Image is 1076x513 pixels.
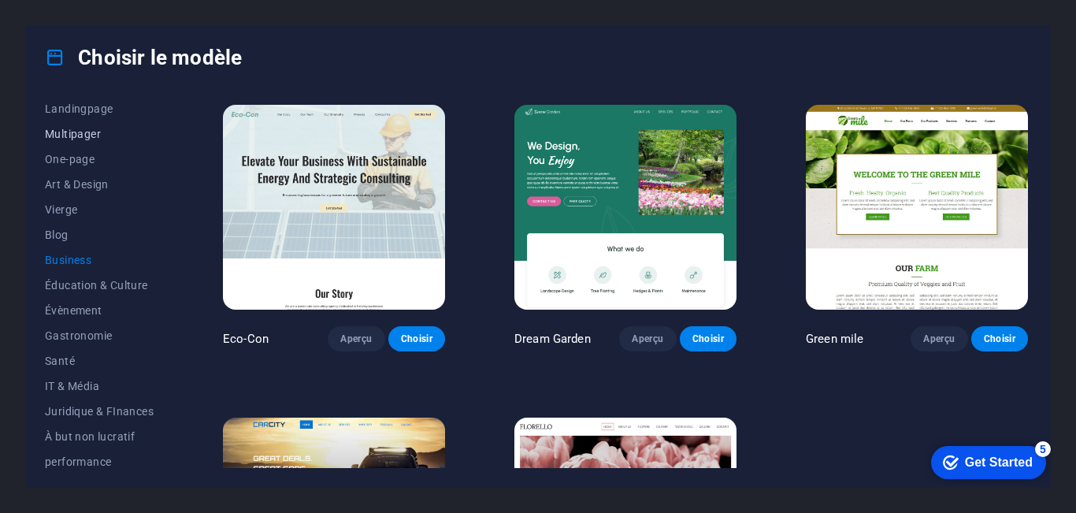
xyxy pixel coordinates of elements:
button: Choisir [388,326,445,351]
div: Get Started [46,17,114,32]
img: Dream Garden [514,105,737,310]
button: Choisir [971,326,1028,351]
span: Évènement [45,304,154,317]
button: Aperçu [328,326,384,351]
button: Vierge [45,197,154,222]
span: Landingpage [45,102,154,115]
p: Dream Garden [514,331,591,347]
div: Get Started 5 items remaining, 0% complete [13,8,128,41]
button: Landingpage [45,96,154,121]
span: performance [45,455,154,468]
span: Choisir [401,333,432,345]
h4: Choisir le modèle [45,45,242,70]
button: Évènement [45,298,154,323]
span: Multipager [45,128,154,140]
button: Multipager [45,121,154,147]
span: Aperçu [632,333,663,345]
button: Éducation & Culture [45,273,154,298]
div: 5 [117,3,132,19]
img: Eco-Con [223,105,445,310]
button: Blog [45,222,154,247]
button: Business [45,247,154,273]
button: performance [45,449,154,474]
button: One-page [45,147,154,172]
span: IT & Média [45,380,154,392]
span: Santé [45,355,154,367]
button: Gastronomie [45,323,154,348]
p: Eco-Con [223,331,269,347]
span: Aperçu [923,333,955,345]
button: Aperçu [911,326,967,351]
button: Aperçu [619,326,676,351]
span: À but non lucratif [45,430,154,443]
span: Vierge [45,203,154,216]
span: Choisir [692,333,724,345]
img: Green mile [806,105,1028,310]
span: Business [45,254,154,266]
span: Aperçu [340,333,372,345]
span: Éducation & Culture [45,279,154,292]
span: Juridique & FInances [45,405,154,418]
span: One-page [45,153,154,165]
button: Choisir [680,326,737,351]
span: Art & Design [45,178,154,191]
button: Santé [45,348,154,374]
span: Choisir [984,333,1015,345]
span: Gastronomie [45,329,154,342]
button: À but non lucratif [45,424,154,449]
button: IT & Média [45,374,154,399]
button: Art & Design [45,172,154,197]
p: Green mile [806,331,863,347]
span: Blog [45,229,154,241]
button: Juridique & FInances [45,399,154,424]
